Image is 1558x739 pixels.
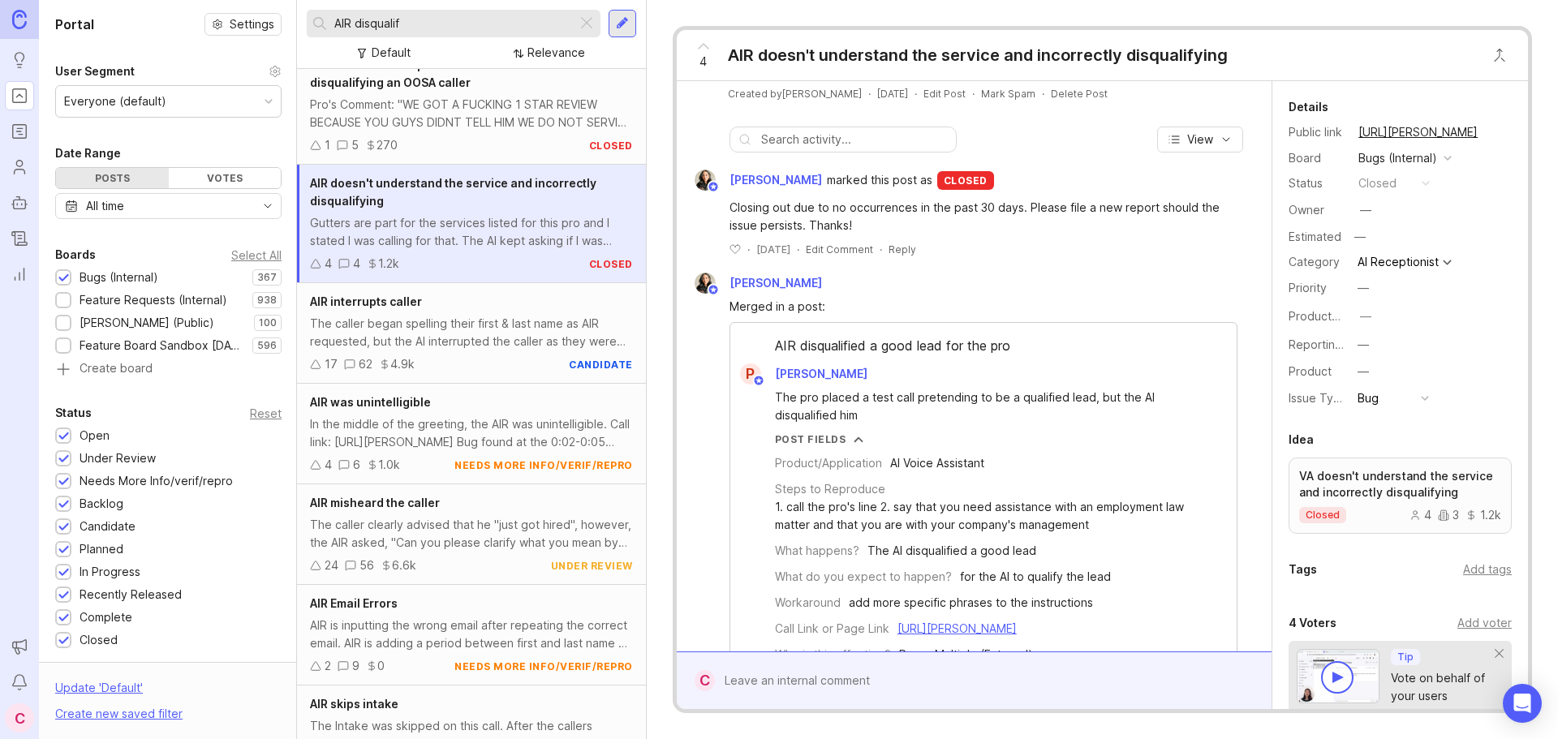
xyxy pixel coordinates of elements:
div: Create new saved filter [55,705,183,723]
div: 1.2k [378,255,399,273]
div: Select All [231,251,282,260]
div: Reset [250,409,282,418]
p: 100 [259,316,277,329]
div: Post Fields [775,432,846,446]
img: member badge [707,284,719,296]
img: member badge [707,181,719,193]
div: Board [1289,149,1345,167]
div: The caller began spelling their first & last name as AIR requested, but the AI interrupted the ca... [310,315,633,350]
div: P [740,363,761,385]
div: 0 [377,657,385,675]
div: Under Review [80,449,156,467]
div: 1 [325,136,330,154]
button: ProductboardID [1355,306,1376,327]
p: 367 [257,271,277,284]
div: User Segment [55,62,135,81]
div: Candidate [80,518,136,535]
div: needs more info/verif/repro [454,458,633,472]
input: Search... [334,15,570,32]
span: AIR was unintelligible [310,395,431,409]
div: 4 [325,456,332,474]
div: All time [86,197,124,215]
button: Announcements [5,632,34,661]
button: Post Fields [775,432,864,446]
span: View [1187,131,1213,148]
div: Backlog [80,495,123,513]
a: AIR Email ErrorsAIR is inputting the wrong email after repeating the correct email. AIR is adding... [297,585,646,685]
div: Estimated [1289,231,1341,243]
p: closed [1306,509,1340,522]
div: In Progress [80,563,140,581]
div: Complete [80,608,132,626]
span: AIR skips intake [310,697,398,711]
div: Merged in a post: [730,298,1237,316]
div: Product/Application [775,454,882,472]
div: closed [589,139,633,153]
div: 1.0k [378,456,400,474]
div: 2 [325,657,331,675]
img: video-thumbnail-vote-d41b83416815613422e2ca741bf692cc.jpg [1297,649,1379,703]
div: Details [1289,97,1328,117]
div: candidate [569,358,633,372]
div: Relevance [527,44,585,62]
div: Created by [PERSON_NAME] [728,87,862,101]
div: 4.9k [390,355,415,373]
div: Public link [1289,123,1345,141]
div: C [5,703,34,733]
div: closed [589,257,633,271]
div: Bug [1358,389,1379,407]
span: Settings [230,16,274,32]
time: [DATE] [756,243,790,256]
div: under review [551,559,633,573]
span: [PERSON_NAME] [730,276,822,290]
div: Owner [1289,201,1345,219]
div: Default [372,44,411,62]
div: The AI disqualified a good lead [867,542,1036,560]
div: needs more info/verif/repro [454,660,633,673]
p: 596 [257,339,277,352]
div: Update ' Default ' [55,679,143,705]
div: 4 [1410,509,1431,521]
img: member badge [752,375,764,387]
div: Closed [80,631,118,649]
div: Bugs (Internal) [80,269,158,286]
label: Issue Type [1289,391,1348,405]
span: [PERSON_NAME] [775,367,867,380]
span: AIR misheard the caller [310,496,440,509]
div: Recently Released [80,586,182,604]
div: AIR disqualified a good lead for the pro [730,336,1237,363]
img: Ysabelle Eugenio [695,170,716,191]
a: Changelog [5,224,34,253]
div: closed [1358,174,1397,192]
div: Closing out due to no occurrences in the past 30 days. Please file a new report should the issue ... [730,199,1237,234]
div: Steps to Reproduce [775,480,885,498]
a: Autopilot [5,188,34,217]
a: Create board [55,363,282,377]
a: P[PERSON_NAME] [730,363,880,385]
a: [URL][PERSON_NAME] [1354,122,1483,143]
a: AIR doesn't understand the service and incorrectly disqualifyingGutters are part for the services... [297,165,646,283]
div: Feature Requests (Internal) [80,291,227,309]
div: Pros - Multiple (External) [899,646,1033,664]
div: Planned [80,540,123,558]
div: 24 [325,556,338,574]
h1: Portal [55,15,94,34]
div: Open [80,427,110,445]
a: Roadmaps [5,117,34,146]
div: 5 [351,136,359,154]
div: — [1358,279,1369,297]
div: In the middle of the greeting, the AIR was unintelligible. Call link: [URL][PERSON_NAME] Bug foun... [310,415,633,451]
div: AI Voice Assistant [890,454,984,472]
time: [DATE] [877,88,908,100]
div: — [1349,226,1371,247]
img: Ysabelle Eugenio [695,273,716,294]
a: AIR misheard the callerThe caller clearly advised that he "just got hired", however, the AIR aske... [297,484,646,585]
a: Ysabelle Eugenio[PERSON_NAME] [685,273,835,294]
div: Edit Post [923,87,966,101]
div: 4 Voters [1289,613,1336,633]
a: Ideas [5,45,34,75]
div: · [747,243,750,256]
div: 4 [353,255,360,273]
a: VA doesn't understand the service and incorrectly disqualifyingclosed431.2k [1289,458,1512,534]
a: Ysabelle Eugenio[PERSON_NAME] [685,170,827,191]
